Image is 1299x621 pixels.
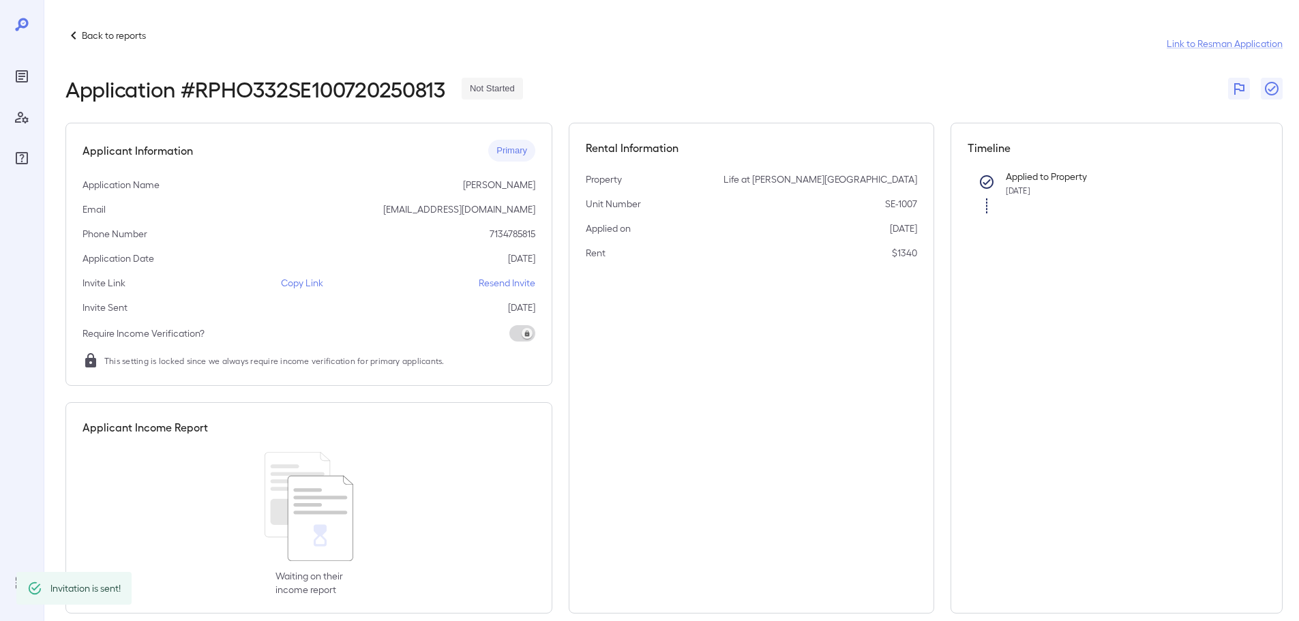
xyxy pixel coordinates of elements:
p: Rent [586,246,606,260]
div: Log Out [11,572,33,594]
div: Reports [11,65,33,87]
p: [DATE] [508,252,535,265]
p: Invite Sent [83,301,128,314]
p: [DATE] [890,222,917,235]
div: Manage Users [11,106,33,128]
p: Copy Link [281,276,323,290]
p: $1340 [892,246,917,260]
h5: Applicant Income Report [83,419,208,436]
p: Back to reports [82,29,146,42]
span: [DATE] [1006,185,1030,195]
div: Invitation is sent! [50,576,121,601]
p: Property [586,172,622,186]
div: FAQ [11,147,33,169]
p: Unit Number [586,197,641,211]
a: Link to Resman Application [1167,37,1283,50]
p: Waiting on their income report [275,569,343,596]
p: Phone Number [83,227,147,241]
p: [DATE] [508,301,535,314]
p: Resend Invite [479,276,535,290]
h5: Rental Information [586,140,917,156]
h2: Application # RPHO332SE100720250813 [65,76,445,101]
button: Close Report [1261,78,1283,100]
h5: Applicant Information [83,142,193,159]
p: Email [83,202,106,216]
p: [PERSON_NAME] [463,178,535,192]
h5: Timeline [968,140,1266,156]
p: SE-1007 [885,197,917,211]
span: This setting is locked since we always require income verification for primary applicants. [104,354,445,367]
p: Application Date [83,252,154,265]
p: Application Name [83,178,160,192]
p: 7134785815 [490,227,535,241]
p: Applied to Property [1006,170,1244,183]
p: Life at [PERSON_NAME][GEOGRAPHIC_DATA] [723,172,917,186]
p: Require Income Verification? [83,327,205,340]
span: Not Started [462,82,523,95]
p: Applied on [586,222,631,235]
p: [EMAIL_ADDRESS][DOMAIN_NAME] [383,202,535,216]
button: Flag Report [1228,78,1250,100]
span: Primary [488,145,535,157]
p: Invite Link [83,276,125,290]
